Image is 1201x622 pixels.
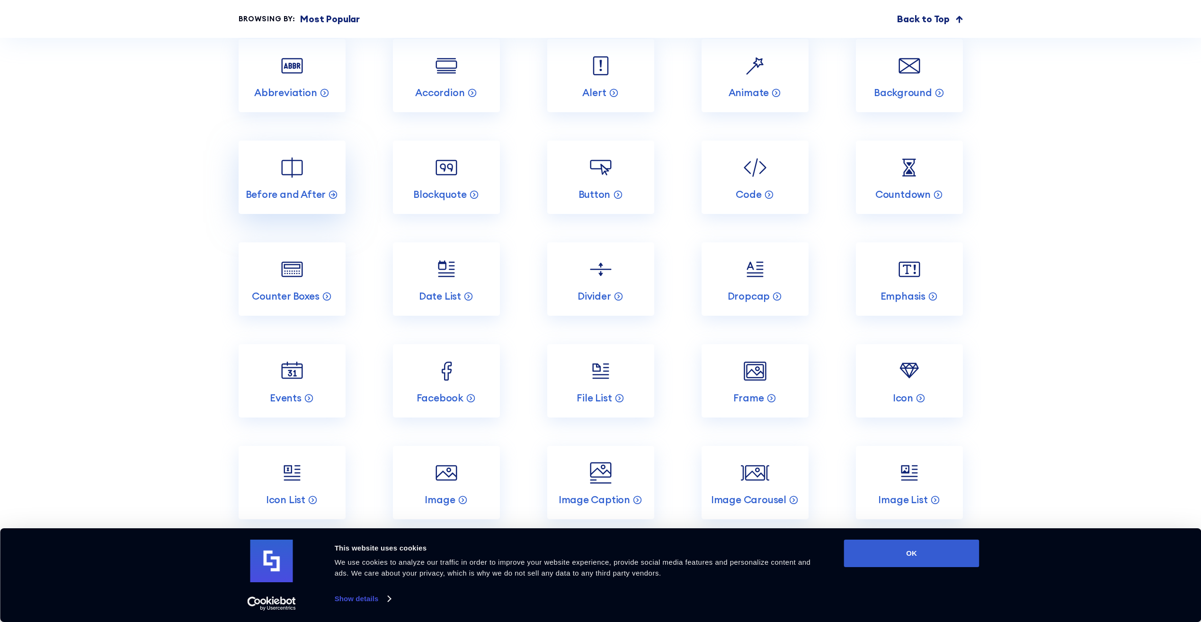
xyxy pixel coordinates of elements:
[335,592,391,606] a: Show details
[577,391,612,404] p: File List
[432,153,461,182] img: Blockquote
[239,344,346,418] a: Events
[702,39,809,112] a: Animate
[425,493,455,506] p: Image
[844,540,979,567] button: OK
[881,290,925,302] p: Emphasis
[246,188,326,201] p: Before and After
[270,391,302,404] p: Events
[582,86,606,99] p: Alert
[547,141,654,214] a: Button
[239,39,346,112] a: Abbreviation
[895,52,924,80] img: Background
[393,242,500,316] a: Date List
[250,540,293,582] img: logo
[741,255,769,284] img: Dropcap
[239,242,346,316] a: Counter Boxes
[702,141,809,214] a: Code
[432,52,461,80] img: Accordion
[702,344,809,418] a: Frame
[741,357,769,385] img: Frame
[736,188,761,201] p: Code
[728,290,770,302] p: Dropcap
[711,493,786,506] p: Image Carousel
[278,459,306,487] img: Icon List
[897,12,950,26] p: Back to Top
[875,188,931,201] p: Countdown
[559,493,630,506] p: Image Caption
[335,558,811,577] span: We use cookies to analyze our traffic in order to improve your website experience, provide social...
[856,446,963,519] a: Image List
[239,14,296,25] div: Browsing by:
[856,344,963,418] a: Icon
[578,188,611,201] p: Button
[741,153,769,182] img: Code
[895,255,924,284] img: Emphasis
[278,52,306,80] img: Abbreviation
[733,391,764,404] p: Frame
[393,141,500,214] a: Blockquote
[895,357,924,385] img: Icon
[547,344,654,418] a: File List
[335,542,823,554] div: This website uses cookies
[415,86,464,99] p: Accordion
[856,39,963,112] a: Background
[878,493,927,506] p: Image List
[432,357,461,385] img: Facebook
[278,357,306,385] img: Events
[587,459,615,487] img: Image Caption
[895,153,924,182] img: Countdown
[547,446,654,519] a: Image Caption
[393,446,500,519] a: Image
[578,290,611,302] p: Divider
[413,188,467,201] p: Blockquote
[239,446,346,519] a: Icon List
[266,493,305,506] p: Icon List
[895,459,924,487] img: Image List
[874,86,932,99] p: Background
[741,459,769,487] img: Image Carousel
[702,242,809,316] a: Dropcap
[417,391,463,404] p: Facebook
[587,255,615,284] img: Divider
[729,86,769,99] p: Animate
[547,39,654,112] a: Alert
[893,391,913,404] p: Icon
[254,86,317,99] p: Abbreviation
[393,344,500,418] a: Facebook
[547,242,654,316] a: Divider
[587,357,615,385] img: File List
[897,12,962,26] a: Back to Top
[587,153,615,182] img: Button
[278,255,306,284] img: Counter Boxes
[856,242,963,316] a: Emphasis
[252,290,319,302] p: Counter Boxes
[300,12,360,26] p: Most Popular
[278,153,306,182] img: Before and After
[230,596,313,611] a: Usercentrics Cookiebot - opens in a new window
[702,446,809,519] a: Image Carousel
[432,459,461,487] img: Image
[587,52,615,80] img: Alert
[432,255,461,284] img: Date List
[419,290,461,302] p: Date List
[239,141,346,214] a: Before and After
[393,39,500,112] a: Accordion
[741,52,769,80] img: Animate
[856,141,963,214] a: Countdown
